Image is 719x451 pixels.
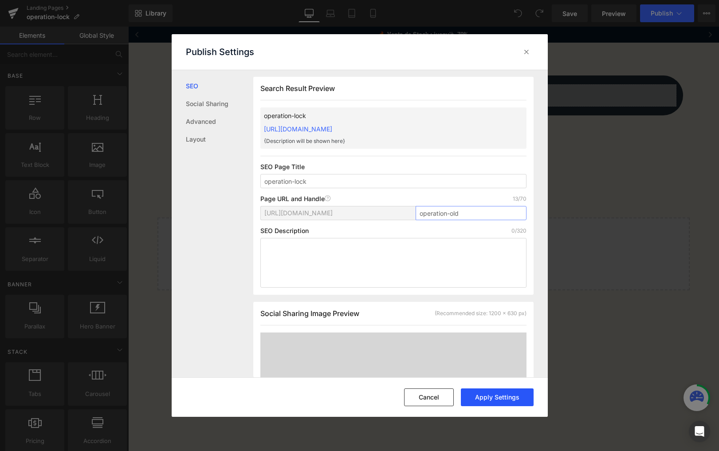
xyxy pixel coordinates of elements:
[435,309,526,317] div: (Recommended size: 1200 x 630 px)
[260,174,526,188] input: Enter your page title...
[260,195,331,202] p: Page URL and Handle
[264,111,495,121] p: operation-lock
[260,84,335,93] span: Search Result Preview
[260,309,359,318] span: Social Sharing Image Preview
[513,195,526,202] p: 13/70
[461,388,534,406] button: Apply Settings
[264,210,333,217] span: [URL][DOMAIN_NAME]
[264,137,495,145] p: {Description will be shown here}
[511,227,526,234] p: 0/320
[186,131,253,148] a: Layout
[186,47,254,57] p: Publish Settings
[186,77,253,95] a: SEO
[264,125,332,133] a: [URL][DOMAIN_NAME]
[512,208,523,218] keeper-lock: Open Keeper Popup
[404,388,454,406] button: Cancel
[186,95,253,113] a: Social Sharing
[689,421,710,442] div: Open Intercom Messenger
[416,206,526,220] input: Enter page title...
[260,163,526,170] p: SEO Page Title
[186,113,253,131] a: Advanced
[260,227,309,234] p: SEO Description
